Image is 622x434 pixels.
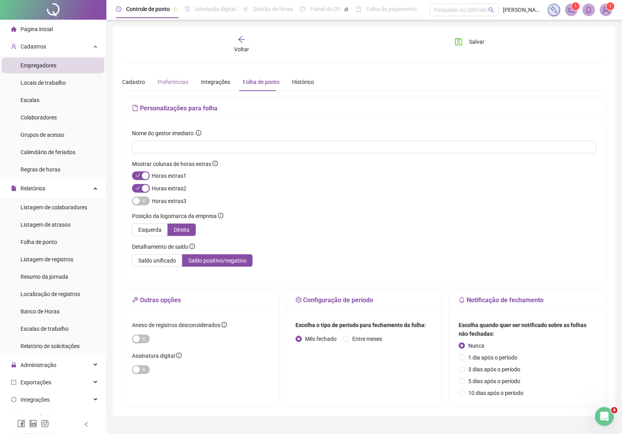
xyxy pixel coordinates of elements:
[122,78,145,86] div: Cadastro
[20,239,57,245] span: Folha de ponto
[138,227,162,233] span: Esquerda
[41,420,49,428] span: instagram
[20,291,80,297] span: Localização de registros
[300,6,305,12] span: dashboard
[503,6,543,14] span: [PERSON_NAME]
[188,257,246,264] span: Saldo positivo/negativo
[11,380,17,385] span: export
[132,321,227,330] div: Anexo de registros desconsiderados
[132,352,182,360] div: Assinatura digital
[20,256,73,263] span: Listagem de registros
[20,26,53,32] span: Página inicial
[310,6,341,12] span: Painel do DP
[20,166,60,173] span: Regras de horas
[20,414,51,420] span: Agente de IA
[600,4,612,16] img: 68184
[465,389,527,397] span: 10 dias após o período
[465,365,523,374] span: 3 dias após o período
[152,197,186,205] div: Horas extras 3
[238,35,246,43] span: arrow-left
[550,6,559,14] img: sparkle-icon.fc2bf0ac1784a2077858766a79e2daf3.svg
[20,343,80,349] span: Relatório de solicitações
[20,204,87,210] span: Listagem de colaboradores
[11,26,17,32] span: home
[212,161,218,166] span: info-circle
[132,105,138,111] span: file
[449,35,490,48] button: Salvar
[138,257,176,264] span: Saldo unificado
[20,308,60,315] span: Banco de Horas
[575,4,577,9] span: 1
[585,6,592,13] span: bell
[17,420,25,428] span: facebook
[234,46,249,52] span: Voltar
[296,297,302,303] span: setting
[152,184,186,193] div: Horas extras 2
[11,362,17,368] span: lock
[174,227,190,233] span: Direita
[11,186,17,191] span: file
[568,6,575,13] span: notification
[20,97,39,103] span: Escalas
[29,420,37,428] span: linkedin
[20,397,50,403] span: Integrações
[190,244,195,249] span: info-circle
[132,160,218,168] div: Mostrar colunas de horas extras
[20,326,69,332] span: Escalas de trabalho
[84,422,89,427] span: left
[173,7,178,12] span: pushpin
[465,353,521,362] span: 1 dia após o período
[455,38,463,46] span: save
[196,130,201,136] span: info-circle
[20,362,56,368] span: Administração
[20,149,75,155] span: Calendário de feriados
[459,296,596,305] h5: Notificação de fechamento
[132,296,270,305] h5: Outras opções
[132,212,223,220] div: Posição da logomarca da empresa
[572,2,580,10] sup: 1
[465,341,488,350] span: Nunca
[132,104,596,113] h5: Personalizações para folha
[152,171,186,180] div: Horas extras 1
[366,6,417,12] span: Folha de pagamento
[296,322,426,328] strong: Escolha o tipo de período para fechamento da folha:
[116,6,121,12] span: clock-circle
[11,44,17,49] span: user-add
[469,37,484,46] span: Salvar
[20,132,64,138] span: Grupos de acesso
[185,6,190,12] span: file-done
[20,379,51,386] span: Exportações
[20,80,66,86] span: Locais de trabalho
[488,7,494,13] span: search
[296,296,433,305] h5: Configuração de período
[292,78,314,86] div: Histórico
[126,6,170,12] span: Controle de ponto
[20,114,57,121] span: Colaboradores
[607,2,615,10] sup: Atualize o seu contato no menu Meus Dados
[459,322,587,337] strong: Escolha quando quer ser notificado sobre as folhas não fechadas:
[20,222,71,228] span: Listagem de atrasos
[132,129,201,138] div: Nome do gestor imediato
[344,7,349,12] span: pushpin
[20,274,68,280] span: Resumo da jornada
[20,43,46,50] span: Cadastros
[349,335,385,343] span: Entre meses
[20,185,45,192] span: Relatórios
[465,377,523,386] span: 5 dias após o período
[243,78,279,86] div: Folha de ponto
[253,6,293,12] span: Gestão de férias
[195,6,236,12] span: Admissão digital
[132,242,195,251] div: Detalhamento de saldo
[595,407,614,426] iframe: Intercom live chat
[158,79,188,85] span: Preferências
[611,407,618,414] span: 4
[132,297,138,303] span: tool
[459,297,465,303] span: bell
[222,322,227,328] span: info-circle
[243,6,248,12] span: sun
[356,6,361,12] span: book
[201,78,230,86] div: Integrações
[609,4,612,9] span: 1
[302,335,340,343] span: Mês fechado
[20,62,56,69] span: Empregadores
